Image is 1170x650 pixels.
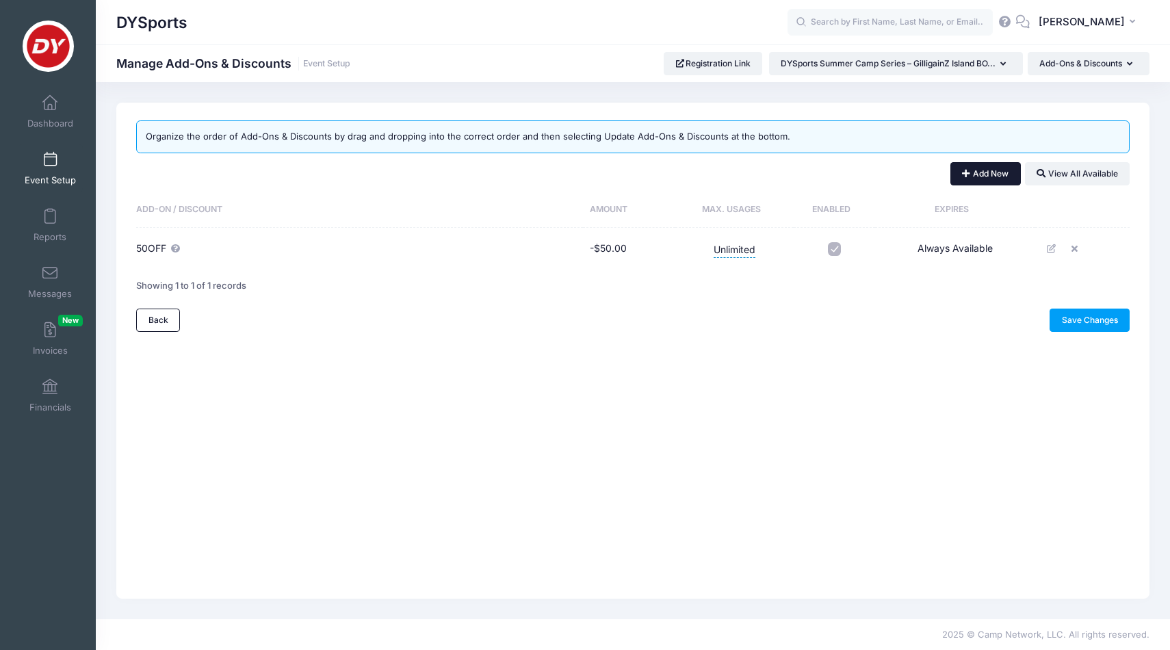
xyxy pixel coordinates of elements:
[116,56,350,70] h1: Manage Add-Ons & Discounts
[136,120,1130,153] div: Organize the order of Add-Ons & Discounts by drag and dropping into the correct order and then se...
[116,7,187,38] h1: DYSports
[303,59,350,69] a: Event Setup
[136,228,583,271] td: 50OFF
[18,201,83,249] a: Reports
[788,9,993,36] input: Search by First Name, Last Name, or Email...
[1050,309,1130,332] a: Save Changes
[34,231,66,243] span: Reports
[136,270,246,302] div: Showing 1 to 1 of 1 records
[18,88,83,135] a: Dashboard
[875,228,1035,271] td: Always Available
[18,315,83,363] a: InvoicesNew
[794,192,875,228] th: Enabled
[583,228,675,271] td: -$50.00
[170,242,181,254] span: $50 Off Discount
[942,629,1149,640] span: 2025 © Camp Network, LLC. All rights reserved.
[29,402,71,413] span: Financials
[1039,14,1125,29] span: [PERSON_NAME]
[18,144,83,192] a: Event Setup
[28,288,72,300] span: Messages
[675,192,794,228] th: Max. Usages
[27,118,73,129] span: Dashboard
[58,315,83,326] span: New
[781,58,996,68] span: DYSports Summer Camp Series – GilligainZ Island BO...
[664,52,763,75] a: Registration Link
[25,174,76,186] span: Event Setup
[33,345,68,356] span: Invoices
[769,52,1023,75] button: DYSports Summer Camp Series – GilligainZ Island BO...
[1025,162,1130,185] button: View All Available
[23,21,74,72] img: DYSports
[583,192,675,228] th: Amount
[875,192,1035,228] th: Expires
[136,192,583,228] th: Add-On / Discount
[136,309,180,332] a: Back
[1030,7,1149,38] button: [PERSON_NAME]
[950,162,1021,185] button: Add New
[18,372,83,419] a: Financials
[714,239,755,258] span: Unlimited
[1028,52,1149,75] button: Add-Ons & Discounts
[18,258,83,306] a: Messages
